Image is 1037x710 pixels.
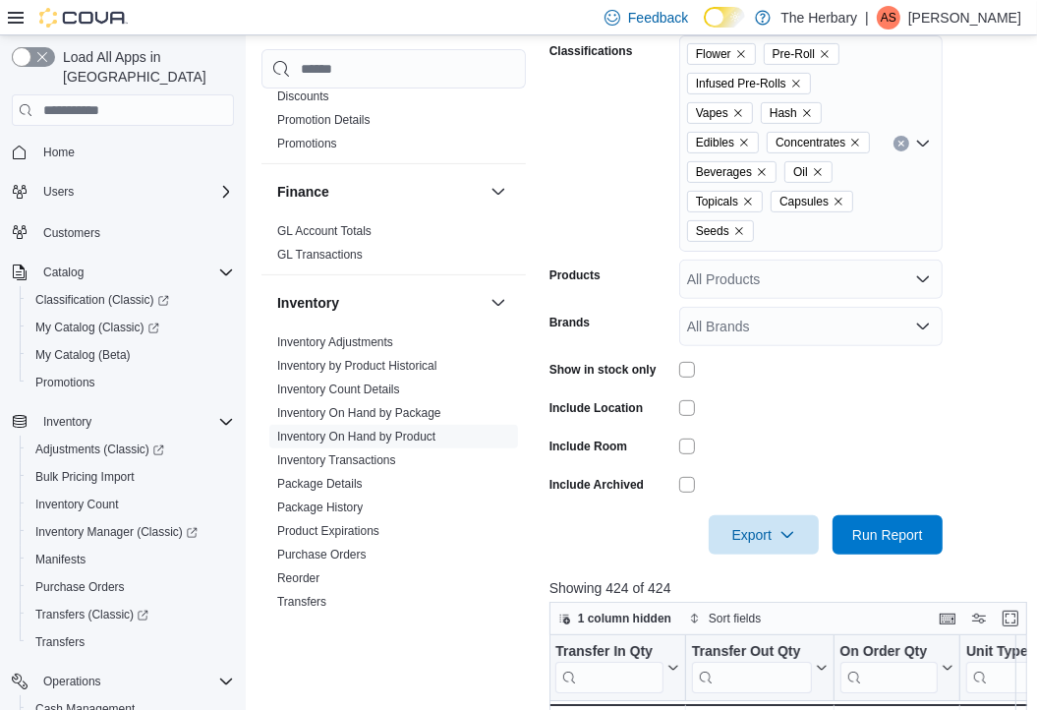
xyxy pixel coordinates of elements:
button: Remove Hash from selection in this group [801,107,813,119]
button: Purchase Orders [20,573,242,601]
button: Catalog [4,259,242,286]
span: GL Transactions [277,247,363,263]
span: Pre-Roll [764,43,839,65]
button: Promotions [20,369,242,396]
div: On Order Qty [839,643,938,693]
span: Run Report [852,525,923,545]
button: Open list of options [915,136,931,151]
a: Package History [277,501,363,514]
span: Manifests [28,548,234,571]
button: Remove Edibles from selection in this group [738,137,750,148]
span: Bulk Pricing Import [35,469,135,485]
a: Inventory Transactions [277,453,396,467]
button: Remove Capsules from selection in this group [833,196,844,207]
a: Discounts [277,89,329,103]
span: Concentrates [767,132,870,153]
span: Adjustments (Classic) [35,442,164,457]
span: Capsules [771,191,853,212]
span: Pre-Roll [773,44,815,64]
span: Transfers (Classic) [28,603,234,626]
span: Edibles [696,133,734,152]
p: Showing 424 of 424 [549,578,1032,598]
button: Remove Vapes from selection in this group [732,107,744,119]
img: Cova [39,8,128,28]
span: Operations [43,674,101,689]
button: Bulk Pricing Import [20,463,242,491]
span: Flower [696,44,731,64]
a: Transfers (Classic) [28,603,156,626]
span: GL Account Totals [277,223,372,239]
a: Promotions [28,371,103,394]
span: Inventory Transactions [277,452,396,468]
a: Inventory On Hand by Package [277,406,441,420]
button: Remove Seeds from selection in this group [733,225,745,237]
p: The Herbary [780,6,857,30]
span: Topicals [696,192,738,211]
span: Inventory On Hand by Product [277,429,435,444]
span: My Catalog (Beta) [35,347,131,363]
a: GL Transactions [277,248,363,262]
span: Transfers [28,630,234,654]
span: Promotions [277,136,337,151]
button: Export [709,515,819,555]
span: Capsules [779,192,829,211]
span: Classification (Classic) [35,292,169,308]
label: Show in stock only [549,362,657,378]
button: Remove Topicals from selection in this group [742,196,754,207]
span: Inventory On Hand by Package [277,405,441,421]
span: Inventory Manager (Classic) [35,524,198,540]
span: Promotions [28,371,234,394]
span: Discounts [277,89,329,104]
a: Promotion Details [277,113,371,127]
button: Operations [35,670,109,693]
div: Transfer Out Qty [692,643,811,693]
span: Promotions [35,375,95,390]
span: Dark Mode [704,28,705,29]
button: Inventory [35,410,99,434]
span: Catalog [35,261,234,284]
div: Transfer In Qty [555,643,663,662]
button: Finance [277,182,483,202]
button: Transfer Out Qty [692,643,827,693]
button: Users [35,180,82,204]
a: Manifests [28,548,93,571]
a: Adjustments (Classic) [20,436,242,463]
span: Inventory [35,410,234,434]
button: Remove Pre-Roll from selection in this group [819,48,831,60]
span: Classification (Classic) [28,288,234,312]
a: Inventory by Product Historical [277,359,437,373]
a: My Catalog (Classic) [28,316,167,339]
a: Inventory Count [28,493,127,516]
button: Inventory [277,293,483,313]
label: Products [549,267,601,283]
span: Edibles [687,132,759,153]
span: Export [720,515,807,555]
span: Hash [761,102,822,124]
span: Adjustments (Classic) [28,438,234,461]
div: Inventory [261,330,526,621]
span: Infused Pre-Rolls [687,73,811,94]
span: My Catalog (Classic) [28,316,234,339]
button: Remove Beverages from selection in this group [756,166,768,178]
span: Promotion Details [277,112,371,128]
button: Users [4,178,242,206]
button: Remove Infused Pre-Rolls from selection in this group [790,78,802,89]
span: Customers [35,219,234,244]
a: GL Account Totals [277,224,372,238]
button: Open list of options [915,319,931,334]
a: Inventory Count Details [277,383,400,396]
a: My Catalog (Beta) [28,343,139,367]
span: 1 column hidden [578,611,671,626]
a: My Catalog (Classic) [20,314,242,341]
span: Home [35,140,234,164]
input: Dark Mode [704,7,745,28]
button: Open list of options [915,271,931,287]
button: Customers [4,217,242,246]
a: Home [35,141,83,164]
span: Seeds [687,220,754,242]
span: Product Expirations [277,523,379,539]
span: My Catalog (Classic) [35,320,159,335]
label: Classifications [549,43,633,59]
a: Inventory On Hand by Product [277,430,435,444]
span: Flower [687,43,756,65]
